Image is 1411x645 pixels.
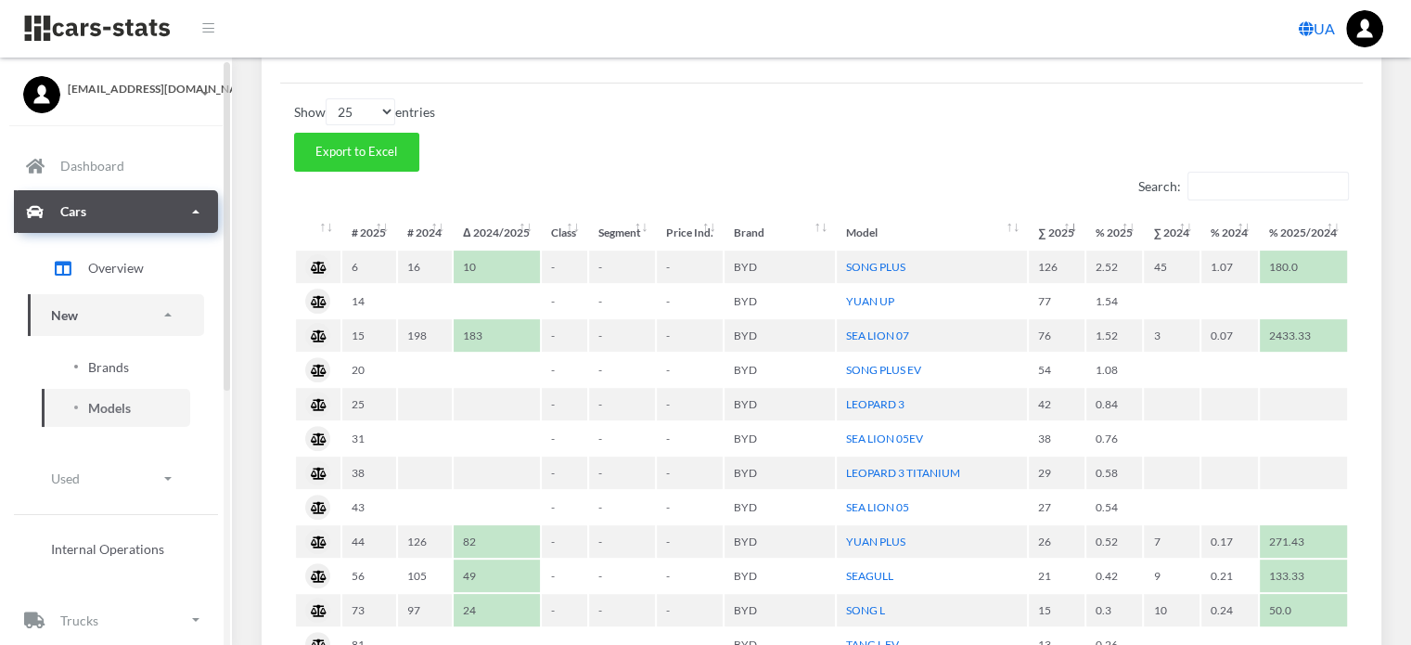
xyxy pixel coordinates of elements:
[846,500,909,514] a: SEA LION 05
[1144,251,1199,283] td: 45
[342,319,396,352] td: 15
[1260,251,1347,283] td: 180.0
[725,285,835,317] td: BYD
[725,388,835,420] td: BYD
[1029,525,1084,558] td: 26
[1029,594,1084,626] td: 15
[315,144,397,159] span: Export to Excel
[657,560,723,592] td: -
[60,609,98,632] p: Trucks
[454,216,540,249] th: Δ&nbsp;2024/2025: activate to sort column ascending
[589,525,655,558] td: -
[342,388,396,420] td: 25
[14,145,218,187] a: Dashboard
[1144,560,1199,592] td: 9
[542,251,587,283] td: -
[51,539,164,559] span: Internal Operations
[1086,525,1143,558] td: 0.52
[1260,525,1347,558] td: 271.43
[589,388,655,420] td: -
[657,594,723,626] td: -
[398,251,452,283] td: 16
[1144,319,1199,352] td: 3
[342,354,396,386] td: 20
[542,491,587,523] td: -
[589,594,655,626] td: -
[589,457,655,489] td: -
[1029,354,1084,386] td: 54
[725,251,835,283] td: BYD
[725,457,835,489] td: BYD
[342,457,396,489] td: 38
[657,422,723,455] td: -
[846,397,904,411] a: LEOPARD 3
[725,560,835,592] td: BYD
[326,98,395,125] select: Showentries
[657,525,723,558] td: -
[725,491,835,523] td: BYD
[398,525,452,558] td: 126
[589,285,655,317] td: -
[88,258,144,277] span: Overview
[725,594,835,626] td: BYD
[589,354,655,386] td: -
[1201,216,1258,249] th: %&nbsp;2024: activate to sort column ascending
[542,388,587,420] td: -
[1201,251,1258,283] td: 1.07
[846,569,893,583] a: SEAGULL
[342,216,396,249] th: #&nbsp;2025 : activate to sort column ascending
[542,525,587,558] td: -
[1029,560,1084,592] td: 21
[51,303,78,327] p: New
[51,467,80,490] p: Used
[1086,457,1143,489] td: 0.58
[1260,594,1347,626] td: 50.0
[657,354,723,386] td: -
[454,319,540,352] td: 183
[657,388,723,420] td: -
[1086,216,1143,249] th: %&nbsp;2025: activate to sort column ascending
[398,594,452,626] td: 97
[342,491,396,523] td: 43
[28,245,204,291] a: Overview
[589,216,655,249] th: Segment: activate to sort column ascending
[28,458,204,499] a: Used
[14,599,218,641] a: Trucks
[296,216,340,249] th: : activate to sort column ascending
[542,319,587,352] td: -
[542,285,587,317] td: -
[1029,285,1084,317] td: 77
[454,560,540,592] td: 49
[589,560,655,592] td: -
[1086,354,1143,386] td: 1.08
[28,294,204,336] a: New
[725,354,835,386] td: BYD
[725,525,835,558] td: BYD
[1086,285,1143,317] td: 1.54
[1086,594,1143,626] td: 0.3
[1201,594,1258,626] td: 0.24
[1029,388,1084,420] td: 42
[589,422,655,455] td: -
[1029,491,1084,523] td: 27
[725,216,835,249] th: Brand: activate to sort column ascending
[657,457,723,489] td: -
[1144,216,1199,249] th: ∑&nbsp;2024: activate to sort column ascending
[342,285,396,317] td: 14
[28,530,204,568] a: Internal Operations
[657,491,723,523] td: -
[542,594,587,626] td: -
[1029,251,1084,283] td: 126
[542,422,587,455] td: -
[1086,491,1143,523] td: 0.54
[1187,172,1349,200] input: Search:
[1086,319,1143,352] td: 1.52
[846,329,909,342] a: SEA LION 07
[454,251,540,283] td: 10
[342,251,396,283] td: 6
[1201,525,1258,558] td: 0.17
[14,190,218,233] a: Cars
[1346,10,1383,47] a: ...
[60,200,86,223] p: Cars
[846,363,921,377] a: SONG PLUS EV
